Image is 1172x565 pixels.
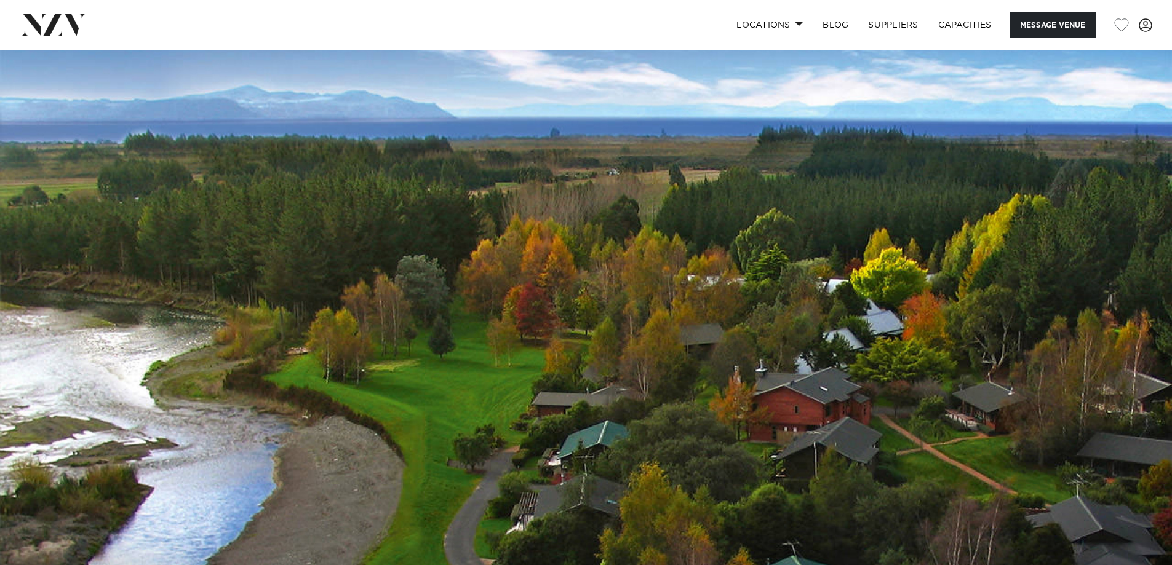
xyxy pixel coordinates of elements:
a: Locations [727,12,813,38]
a: SUPPLIERS [858,12,928,38]
a: Capacities [928,12,1002,38]
a: BLOG [813,12,858,38]
button: Message Venue [1010,12,1096,38]
img: nzv-logo.png [20,14,87,36]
